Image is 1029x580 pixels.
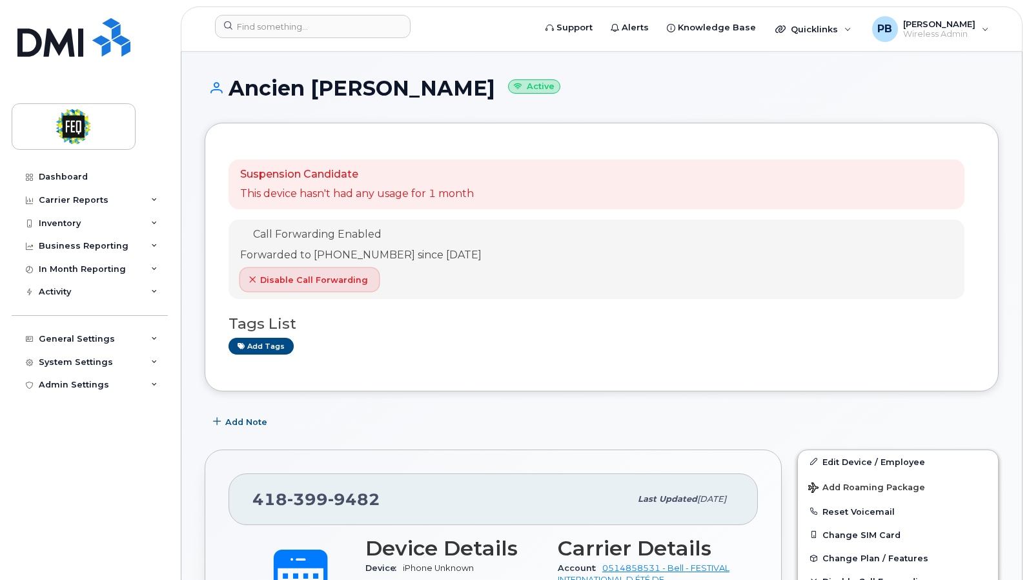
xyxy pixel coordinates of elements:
[252,490,380,509] span: 418
[877,21,892,37] span: PB
[558,563,602,573] span: Account
[229,338,294,354] a: Add tags
[229,316,975,332] h3: Tags List
[658,15,765,41] a: Knowledge Base
[253,228,382,240] span: Call Forwarding Enabled
[205,77,999,99] h1: Ancien [PERSON_NAME]
[798,523,998,546] button: Change SIM Card
[678,21,756,34] span: Knowledge Base
[808,482,925,495] span: Add Roaming Package
[903,19,975,29] span: [PERSON_NAME]
[798,473,998,500] button: Add Roaming Package
[508,79,560,94] small: Active
[365,563,403,573] span: Device
[622,21,649,34] span: Alerts
[791,24,838,34] span: Quicklinks
[287,490,328,509] span: 399
[766,16,861,42] div: Quicklinks
[240,187,474,202] p: This device hasn't had any usage for 1 month
[798,500,998,523] button: Reset Voicemail
[536,15,602,41] a: Support
[638,494,697,504] span: Last updated
[260,274,368,286] span: Disable Call Forwarding
[328,490,380,509] span: 9482
[403,563,474,573] span: iPhone Unknown
[225,416,267,428] span: Add Note
[558,537,735,560] h3: Carrier Details
[240,268,379,291] button: Disable Call Forwarding
[215,15,411,38] input: Find something...
[863,16,998,42] div: Patrick Bouchard
[697,494,726,504] span: [DATE]
[903,29,975,39] span: Wireless Admin
[798,450,998,473] a: Edit Device / Employee
[365,537,542,560] h3: Device Details
[205,411,278,434] button: Add Note
[556,21,593,34] span: Support
[240,248,482,263] div: Forwarded to [PHONE_NUMBER] since [DATE]
[822,554,928,563] span: Change Plan / Features
[240,167,474,182] p: Suspension Candidate
[798,546,998,570] button: Change Plan / Features
[602,15,658,41] a: Alerts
